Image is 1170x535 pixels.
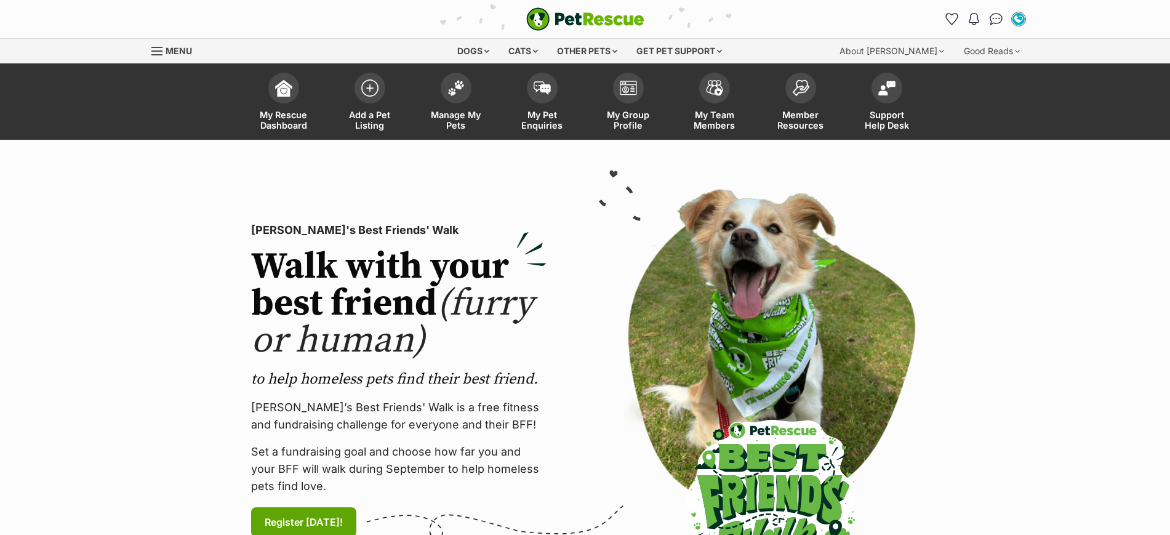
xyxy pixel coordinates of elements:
p: Set a fundraising goal and choose how far you and your BFF will walk during September to help hom... [251,443,547,495]
a: Member Resources [758,66,844,140]
img: logo-e224e6f780fb5917bec1dbf3a21bbac754714ae5b6737aabdf751b685950b380.svg [526,7,644,31]
a: Favourites [942,9,962,29]
a: Menu [151,39,201,61]
a: My Pet Enquiries [499,66,585,140]
a: My Team Members [671,66,758,140]
a: My Group Profile [585,66,671,140]
p: [PERSON_NAME]'s Best Friends' Walk [251,222,547,239]
img: dashboard-icon-eb2f2d2d3e046f16d808141f083e7271f6b2e854fb5c12c21221c1fb7104beca.svg [275,79,292,97]
a: Support Help Desk [844,66,930,140]
div: Other pets [548,39,626,63]
img: group-profile-icon-3fa3cf56718a62981997c0bc7e787c4b2cf8bcc04b72c1350f741eb67cf2f40e.svg [620,81,637,95]
span: My Team Members [687,110,742,131]
img: notifications-46538b983faf8c2785f20acdc204bb7945ddae34d4c08c2a6579f10ce5e182be.svg [969,13,979,25]
a: PetRescue [526,7,644,31]
img: Sayla Kimber profile pic [1012,13,1025,25]
span: Member Resources [773,110,828,131]
p: [PERSON_NAME]’s Best Friends' Walk is a free fitness and fundraising challenge for everyone and t... [251,399,547,433]
img: chat-41dd97257d64d25036548639549fe6c8038ab92f7586957e7f3b1b290dea8141.svg [990,13,1003,25]
span: Support Help Desk [859,110,915,131]
ul: Account quick links [942,9,1028,29]
span: Menu [166,46,192,56]
img: help-desk-icon-fdf02630f3aa405de69fd3d07c3f3aa587a6932b1a1747fa1d2bba05be0121f9.svg [878,81,896,95]
p: to help homeless pets find their best friend. [251,369,547,389]
span: My Rescue Dashboard [256,110,311,131]
a: Add a Pet Listing [327,66,413,140]
a: Manage My Pets [413,66,499,140]
img: team-members-icon-5396bd8760b3fe7c0b43da4ab00e1e3bb1a5d9ba89233759b79545d2d3fc5d0d.svg [706,80,723,96]
div: Dogs [449,39,498,63]
div: Get pet support [628,39,731,63]
h2: Walk with your best friend [251,249,547,360]
img: add-pet-listing-icon-0afa8454b4691262ce3f59096e99ab1cd57d4a30225e0717b998d2c9b9846f56.svg [361,79,379,97]
span: My Group Profile [601,110,656,131]
a: My Rescue Dashboard [241,66,327,140]
button: My account [1009,9,1028,29]
span: (furry or human) [251,281,534,364]
img: manage-my-pets-icon-02211641906a0b7f246fdf0571729dbe1e7629f14944591b6c1af311fb30b64b.svg [447,80,465,96]
img: member-resources-icon-8e73f808a243e03378d46382f2149f9095a855e16c252ad45f914b54edf8863c.svg [792,79,809,96]
span: Manage My Pets [428,110,484,131]
span: My Pet Enquiries [515,110,570,131]
button: Notifications [964,9,984,29]
span: Add a Pet Listing [342,110,398,131]
div: Good Reads [955,39,1028,63]
div: Cats [500,39,547,63]
img: pet-enquiries-icon-7e3ad2cf08bfb03b45e93fb7055b45f3efa6380592205ae92323e6603595dc1f.svg [534,81,551,95]
span: Register [DATE]! [265,515,343,529]
a: Conversations [987,9,1006,29]
div: About [PERSON_NAME] [831,39,953,63]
